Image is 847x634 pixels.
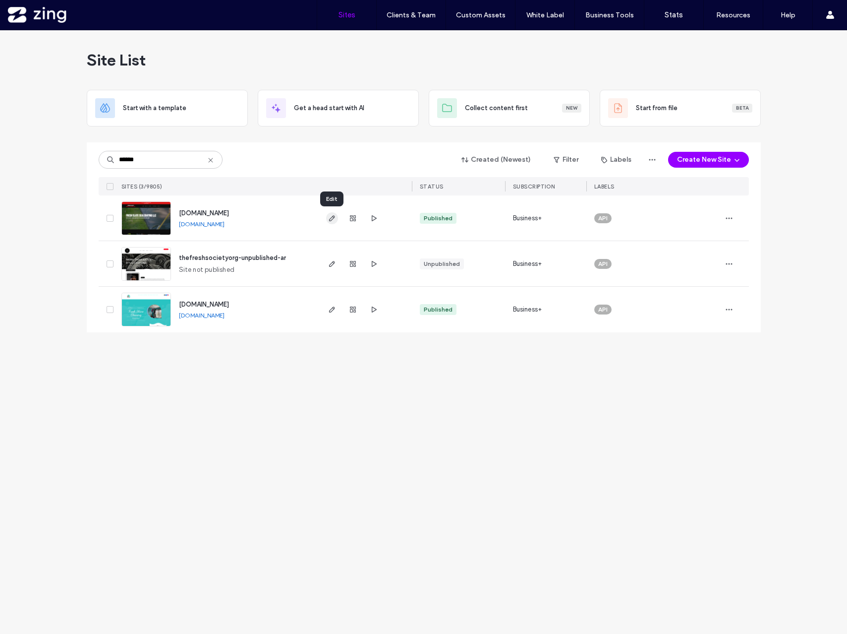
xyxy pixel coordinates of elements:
div: Edit [320,191,343,206]
label: Resources [716,11,750,19]
div: Published [424,214,452,223]
span: Help [23,7,43,16]
span: API [598,259,608,268]
div: Published [424,305,452,314]
span: Start with a template [123,103,186,113]
span: API [598,214,608,223]
label: Custom Assets [456,11,506,19]
label: Clients & Team [387,11,436,19]
a: [DOMAIN_NAME] [179,220,225,228]
span: Site List [87,50,146,70]
button: Labels [592,152,640,168]
div: Beta [732,104,752,113]
span: STATUS [420,183,444,190]
div: Get a head start with AI [258,90,419,127]
span: SITES (3/9805) [121,183,163,190]
span: Start from file [636,103,678,113]
label: Business Tools [585,11,634,19]
span: SUBSCRIPTION [513,183,555,190]
label: Sites [339,10,355,19]
label: Stats [665,10,683,19]
span: Business+ [513,259,542,269]
span: LABELS [594,183,615,190]
label: White Label [526,11,564,19]
div: New [562,104,581,113]
span: API [598,305,608,314]
a: [DOMAIN_NAME] [179,312,225,319]
div: Start from fileBeta [600,90,761,127]
a: [DOMAIN_NAME] [179,301,229,308]
div: Unpublished [424,259,460,268]
span: Business+ [513,305,542,315]
button: Created (Newest) [453,152,540,168]
span: Business+ [513,213,542,223]
div: Collect content firstNew [429,90,590,127]
div: Start with a template [87,90,248,127]
button: Filter [544,152,588,168]
span: Get a head start with AI [294,103,364,113]
button: Create New Site [668,152,749,168]
span: Site not published [179,265,235,275]
span: Collect content first [465,103,528,113]
label: Help [781,11,795,19]
a: thefreshsocietyorg-unpublished-ar [179,254,286,261]
a: [DOMAIN_NAME] [179,209,229,217]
